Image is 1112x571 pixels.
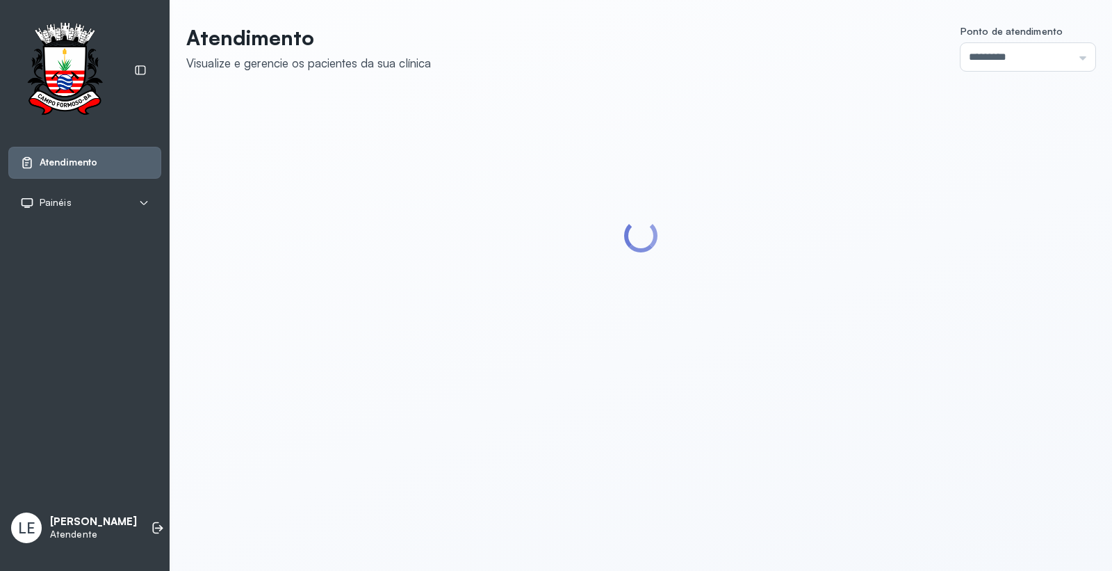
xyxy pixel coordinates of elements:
[40,156,97,168] span: Atendimento
[20,156,149,170] a: Atendimento
[186,25,431,50] p: Atendimento
[186,56,431,70] div: Visualize e gerencie os pacientes da sua clínica
[960,25,1063,37] span: Ponto de atendimento
[50,529,137,540] p: Atendente
[50,515,137,529] p: [PERSON_NAME]
[40,197,72,209] span: Painéis
[18,519,35,537] span: LE
[15,22,115,119] img: Logotipo do estabelecimento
